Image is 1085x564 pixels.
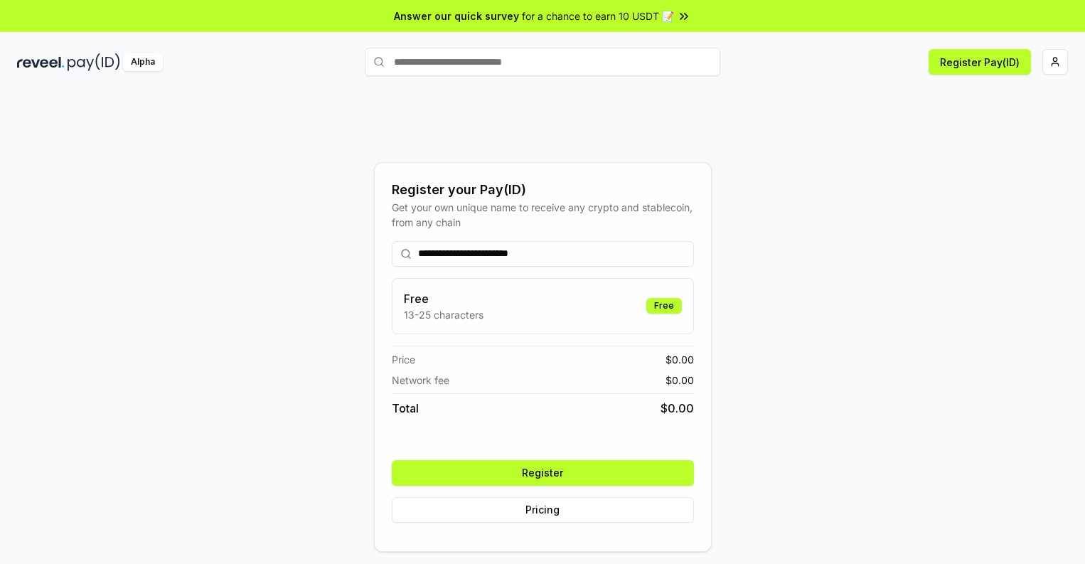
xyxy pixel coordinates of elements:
[404,290,483,307] h3: Free
[392,200,694,230] div: Get your own unique name to receive any crypto and stablecoin, from any chain
[123,53,163,71] div: Alpha
[666,373,694,388] span: $ 0.00
[392,460,694,486] button: Register
[392,352,415,367] span: Price
[661,400,694,417] span: $ 0.00
[394,9,519,23] span: Answer our quick survey
[392,373,449,388] span: Network fee
[392,400,419,417] span: Total
[522,9,674,23] span: for a chance to earn 10 USDT 📝
[929,49,1031,75] button: Register Pay(ID)
[17,53,65,71] img: reveel_dark
[646,298,682,314] div: Free
[392,497,694,523] button: Pricing
[404,307,483,322] p: 13-25 characters
[666,352,694,367] span: $ 0.00
[68,53,120,71] img: pay_id
[392,180,694,200] div: Register your Pay(ID)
